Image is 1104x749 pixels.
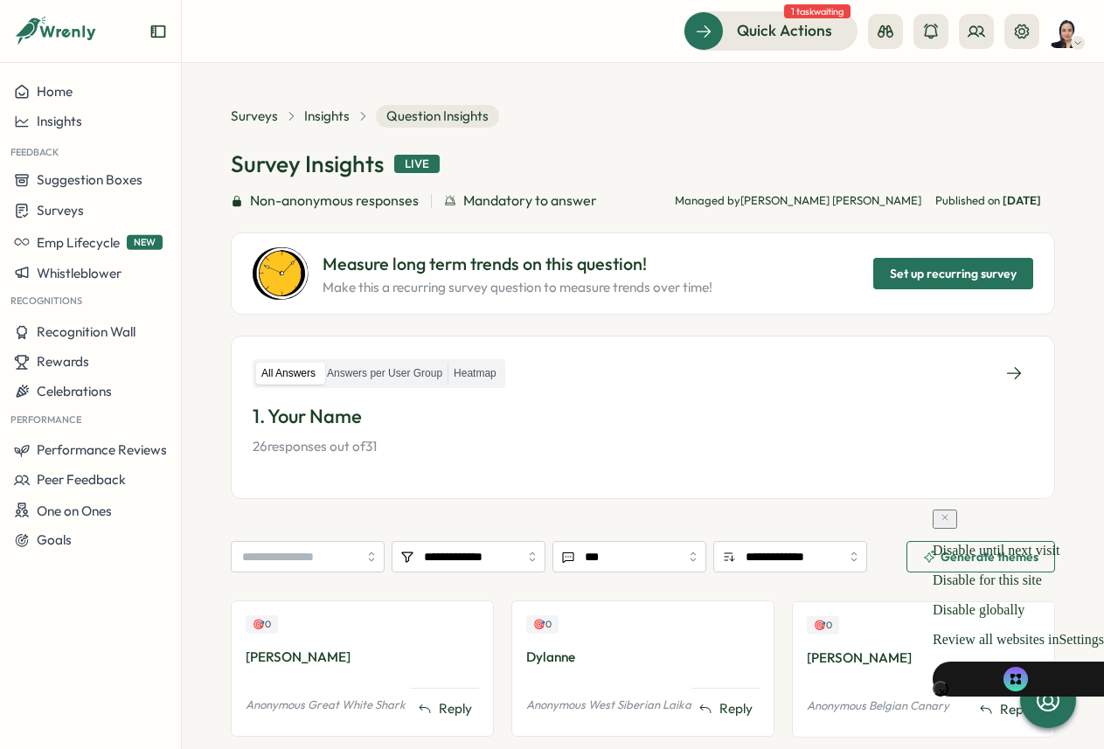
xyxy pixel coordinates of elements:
p: Measure long term trends on this question! [323,251,712,278]
p: 26 responses out of 31 [253,437,1033,456]
span: [DATE] [1003,193,1041,207]
button: Set up recurring survey [873,258,1033,289]
span: Reply [1000,700,1033,719]
span: Insights [37,113,82,129]
span: 1 task waiting [784,4,851,18]
label: Answers per User Group [322,363,448,385]
button: Reply [691,696,760,722]
span: Published on [935,193,1041,209]
span: Recognition Wall [37,323,135,340]
span: Reply [439,699,472,718]
div: [PERSON_NAME] [807,648,1040,668]
a: Surveys [231,107,278,126]
button: Reply [411,696,479,722]
span: Emp Lifecycle [37,233,120,250]
div: Upvotes [807,616,839,635]
p: Anonymous West Siberian Laika [526,697,691,713]
p: Anonymous Belgian Canary [807,698,949,714]
label: Heatmap [448,363,502,385]
span: NEW [127,235,163,250]
span: Surveys [37,202,84,218]
div: Live [394,155,440,174]
span: Set up recurring survey [890,259,1017,288]
button: Reply [972,697,1040,723]
p: Managed by [675,193,921,209]
a: Insights [304,107,350,126]
button: Quick Actions [684,11,858,50]
span: Celebrations [37,383,112,399]
span: Whistleblower [37,265,122,281]
span: Peer Feedback [37,471,126,488]
span: Mandatory to answer [463,190,597,212]
span: Home [37,83,73,100]
h1: Survey Insights [231,149,384,179]
button: Generate themes [906,541,1055,572]
div: Dylanne [526,648,760,667]
div: Upvotes [246,615,278,634]
span: Rewards [37,353,89,370]
span: Non-anonymous responses [250,190,419,212]
span: Question Insights [376,105,499,128]
div: [PERSON_NAME] [246,648,479,667]
p: Anonymous Great White Shark [246,697,406,713]
p: 1. Your Name [253,403,1033,430]
label: All Answers [256,363,321,385]
button: Expand sidebar [149,23,167,40]
span: [PERSON_NAME] [PERSON_NAME] [740,193,921,207]
span: Quick Actions [737,19,832,42]
img: Dove Tugadi [1050,15,1083,48]
span: Reply [719,699,753,718]
span: Goals [37,531,72,548]
span: Suggestion Boxes [37,171,142,188]
span: One on Ones [37,502,112,518]
span: Performance Reviews [37,441,167,458]
div: Upvotes [526,615,559,634]
p: Make this a recurring survey question to measure trends over time! [323,278,712,297]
